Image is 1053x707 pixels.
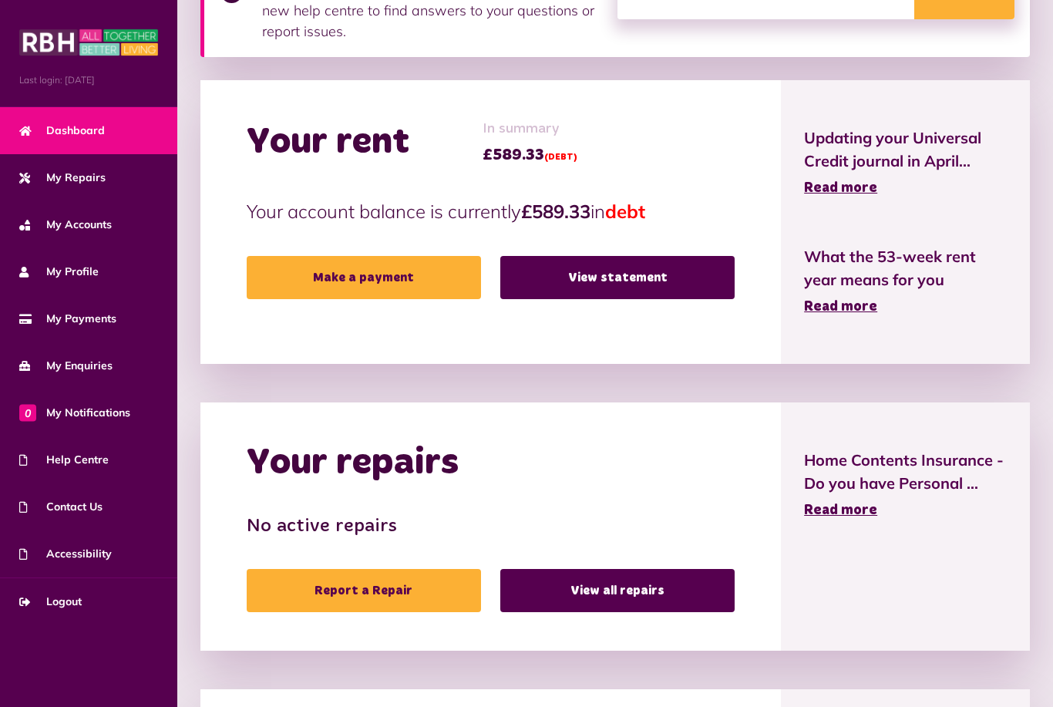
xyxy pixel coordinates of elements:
[19,311,116,327] span: My Payments
[804,126,1007,199] a: Updating your Universal Credit journal in April... Read more
[483,119,577,140] span: In summary
[247,516,735,538] h3: No active repairs
[19,123,105,139] span: Dashboard
[804,503,877,517] span: Read more
[804,126,1007,173] span: Updating your Universal Credit journal in April...
[19,405,130,421] span: My Notifications
[521,200,590,223] strong: £589.33
[19,264,99,280] span: My Profile
[247,120,409,165] h2: Your rent
[19,404,36,421] span: 0
[247,256,481,299] a: Make a payment
[500,256,735,299] a: View statement
[19,170,106,186] span: My Repairs
[247,197,735,225] p: Your account balance is currently in
[544,153,577,162] span: (DEBT)
[500,569,735,612] a: View all repairs
[804,449,1007,495] span: Home Contents Insurance - Do you have Personal ...
[19,546,112,562] span: Accessibility
[247,569,481,612] a: Report a Repair
[804,245,1007,318] a: What the 53-week rent year means for you Read more
[605,200,645,223] span: debt
[19,358,113,374] span: My Enquiries
[19,27,158,58] img: MyRBH
[19,73,158,87] span: Last login: [DATE]
[247,441,459,486] h2: Your repairs
[804,181,877,195] span: Read more
[804,245,1007,291] span: What the 53-week rent year means for you
[19,594,82,610] span: Logout
[19,499,103,515] span: Contact Us
[483,143,577,167] span: £589.33
[804,449,1007,521] a: Home Contents Insurance - Do you have Personal ... Read more
[804,300,877,314] span: Read more
[19,452,109,468] span: Help Centre
[19,217,112,233] span: My Accounts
